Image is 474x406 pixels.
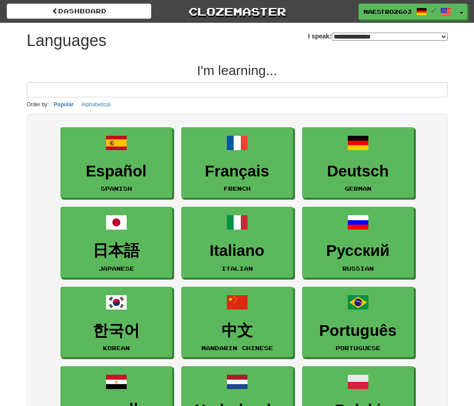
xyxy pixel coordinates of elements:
[101,185,132,192] small: Spanish
[98,265,134,272] small: Japanese
[222,265,253,272] small: Italian
[186,163,288,180] h3: Français
[60,287,172,358] a: 한국어Korean
[224,185,251,192] small: French
[65,163,167,180] h3: Español
[359,4,456,20] a: Maestro2603 /
[302,207,414,278] a: РусскийRussian
[186,322,288,339] h3: 中文
[165,4,309,19] a: Clozemaster
[181,287,293,358] a: 中文Mandarin Chinese
[302,287,414,358] a: PortuguêsPortuguese
[307,242,409,260] h3: Русский
[336,345,380,351] small: Portuguese
[302,127,414,198] a: DeutschGerman
[186,242,288,260] h3: Italiano
[345,185,372,192] small: German
[27,63,448,78] h2: I'm learning...
[363,8,412,16] span: Maestro2603
[27,32,107,50] h1: Languages
[307,163,409,180] h3: Deutsch
[65,322,167,339] h3: 한국어
[181,127,293,198] a: FrançaisFrench
[201,345,273,351] small: Mandarin Chinese
[431,7,436,13] span: /
[60,127,172,198] a: EspañolSpanish
[332,33,448,41] select: I speak:
[181,207,293,278] a: ItalianoItalian
[307,322,409,339] h3: Português
[60,207,172,278] a: 日本語Japanese
[51,100,77,109] button: Popular
[308,32,447,41] label: I speak:
[65,242,167,260] h3: 日本語
[342,265,374,272] small: Russian
[79,100,113,109] button: Alphabetical
[7,4,151,19] a: dashboard
[27,101,49,108] small: Order by:
[103,345,130,351] small: Korean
